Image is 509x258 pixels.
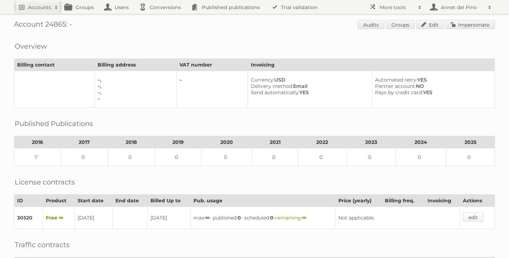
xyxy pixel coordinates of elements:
a: Audits [358,20,384,29]
td: – [177,71,248,108]
th: VAT number [177,59,248,71]
h2: License contracts [15,177,75,187]
th: Billing contact [14,59,95,71]
th: 2020 [202,136,252,148]
th: Billing freq. [382,195,424,207]
span: Partner account: [375,83,416,89]
th: Invoicing [424,195,460,207]
h2: More tools [380,4,415,11]
h2: Accounts [28,4,51,11]
td: [DATE] [75,207,112,229]
span: Delivery method: [251,83,293,89]
th: 2019 [155,136,202,148]
strong: 0 [238,215,241,221]
a: edit [463,212,483,222]
strong: ∞ [302,215,306,221]
a: Edit [416,20,444,29]
div: –, [98,89,171,96]
th: 2025 [446,136,495,148]
th: Actions [460,195,495,207]
h1: Account 24865: - [14,20,495,30]
td: Not applicable. [335,207,460,229]
a: Impersonate [446,20,495,29]
strong: 0 [270,215,274,221]
h2: Published Publications [15,118,93,129]
th: Billed Up to [147,195,190,207]
td: 0 [202,148,252,166]
div: – [98,96,171,102]
th: Product [43,195,75,207]
strong: ∞ [205,215,210,221]
td: 0 [252,148,298,166]
div: YES [375,89,489,96]
span: remaining: [275,215,306,221]
span: Pays by credit card: [375,89,423,96]
td: 0 [347,148,395,166]
th: 2022 [298,136,347,148]
th: Billing address [95,59,177,71]
td: 30520 [14,207,43,229]
div: YES [375,77,489,83]
th: Invoicing [248,59,495,71]
td: 0 [446,148,495,166]
th: 2016 [14,136,61,148]
span: Currency: [251,77,274,83]
h2: Traffic contracts [15,239,70,250]
div: –, [98,77,171,83]
div: NO [375,83,489,89]
td: max: - published: - scheduled: - [190,207,335,229]
th: 2024 [395,136,446,148]
td: 7 [14,148,61,166]
td: 0 [298,148,347,166]
th: Start date [75,195,112,207]
div: YES [251,89,366,96]
th: Price (yearly) [335,195,382,207]
td: 0 [108,148,155,166]
th: End date [112,195,147,207]
th: 2023 [347,136,395,148]
td: 0 [61,148,108,166]
th: 2018 [108,136,155,148]
div: Email [251,83,366,89]
th: Pub. usage [190,195,335,207]
td: [DATE] [147,207,190,229]
th: 2017 [61,136,108,148]
td: 0 [395,148,446,166]
th: 2021 [252,136,298,148]
span: Automated retry: [375,77,417,83]
th: ID [14,195,43,207]
td: 0 [155,148,202,166]
div: USD [251,77,366,83]
a: Groups [386,20,415,29]
h2: Overview [15,41,47,51]
td: Free ∞ [43,207,75,229]
h2: Annet del Pino [439,4,485,11]
span: Send automatically: [251,89,299,96]
div: –, [98,83,171,89]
